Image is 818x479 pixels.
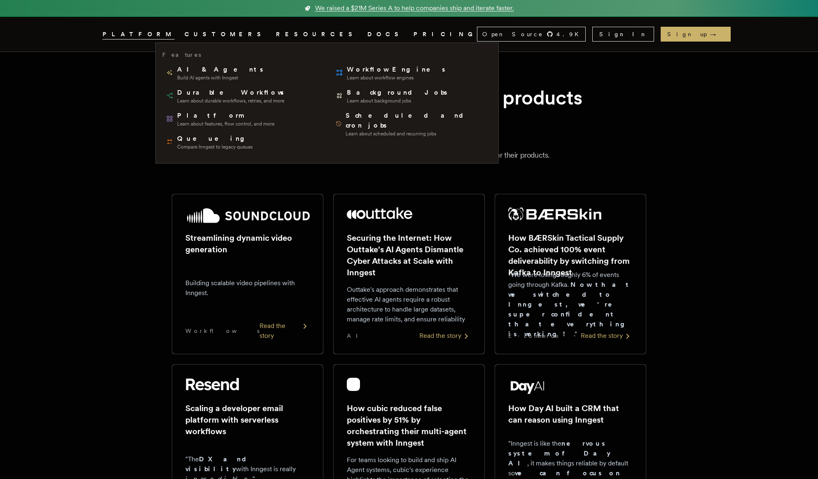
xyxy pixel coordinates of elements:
[508,439,610,467] strong: nervous system of Day AI
[347,378,360,391] img: cubic
[332,84,492,107] a: Background JobsLearn about background jobs
[347,207,412,219] img: Outtake
[347,285,471,324] p: Outtake's approach demonstrates that effective AI agents require a robust architecture to handle ...
[508,232,633,278] h2: How BÆRSkin Tactical Supply Co. achieved 100% event deliverability by switching from Kafka to Inn...
[508,378,547,394] img: Day AI
[177,144,252,150] span: Compare Inngest to legacy queues
[315,3,514,13] span: We raised a $21M Series A to help companies ship and iterate faster.
[103,29,175,40] button: PLATFORM
[508,207,601,221] img: BÆRSkin Tactical Supply Co.
[419,331,471,341] div: Read the story
[592,27,654,42] a: Sign In
[79,17,739,51] nav: Global
[185,455,253,473] strong: DX and visibility
[347,65,446,74] span: Workflow Engines
[162,84,322,107] a: Durable WorkflowsLearn about durable workflows, retries, and more
[508,402,633,426] h2: How Day AI built a CRM that can reason using Inngest
[346,111,488,130] span: Scheduled and cron jobs
[347,98,449,104] span: Learn about background jobs
[367,29,404,40] a: DOCS
[414,29,477,40] a: PRICING
[508,270,633,339] p: "We were losing roughly 6% of events going through Kafka. ."
[162,107,322,130] a: PlatformLearn about features, flow control, and more
[162,61,322,84] a: AI & AgentsBuild AI agents with Inngest
[347,402,471,449] h2: How cubic reduced false positives by 51% by orchestrating their multi-agent system with Inngest
[556,30,584,38] span: 4.9 K
[177,98,285,104] span: Learn about durable workflows, retries, and more
[185,207,310,224] img: SoundCloud
[177,65,264,74] span: AI & Agents
[185,29,266,40] a: CUSTOMERS
[162,50,201,60] h3: Features
[259,321,310,341] div: Read the story
[177,121,274,127] span: Learn about features, flow control, and more
[482,30,543,38] span: Open Source
[661,27,731,42] a: Sign up
[162,130,322,153] a: QueueingCompare Inngest to legacy queues
[508,332,559,340] span: E-commerce
[177,88,285,98] span: Durable Workflows
[333,194,485,354] a: Outtake logoSecuring the Internet: How Outtake's AI Agents Dismantle Cyber Attacks at Scale with ...
[581,331,633,341] div: Read the story
[185,402,310,437] h2: Scaling a developer email platform with serverless workflows
[185,378,239,391] img: Resend
[177,74,264,81] span: Build AI agents with Inngest
[347,232,471,278] h2: Securing the Internet: How Outtake's AI Agents Dismantle Cyber Attacks at Scale with Inngest
[185,278,310,298] p: Building scalable video pipelines with Inngest.
[332,107,492,140] a: Scheduled and cron jobsLearn about scheduled and recurring jobs
[346,130,488,137] span: Learn about scheduled and recurring jobs
[172,194,323,354] a: SoundCloud logoStreamlining dynamic video generationBuilding scalable video pipelines with Innges...
[185,327,259,335] span: Workflows
[495,194,646,354] a: BÆRSkin Tactical Supply Co. logoHow BÆRSkin Tactical Supply Co. achieved 100% event deliverabilit...
[347,88,449,98] span: Background Jobs
[276,29,358,40] button: RESOURCES
[332,61,492,84] a: Workflow EnginesLearn about workflow engines
[185,232,310,255] h2: Streamlining dynamic video generation
[177,111,274,121] span: Platform
[710,30,724,38] span: →
[177,134,252,144] span: Queueing
[347,74,446,81] span: Learn about workflow engines
[112,149,706,161] p: From startups to public companies, our customers chose Inngest to power their products.
[347,332,365,340] span: AI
